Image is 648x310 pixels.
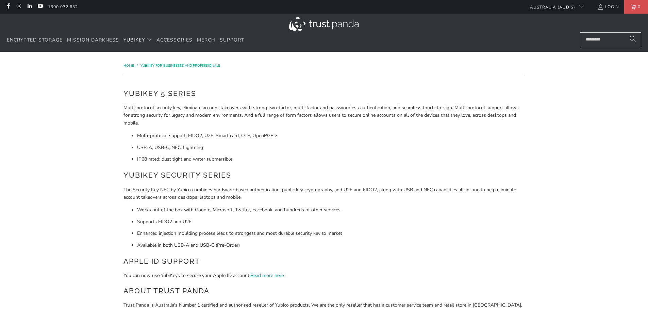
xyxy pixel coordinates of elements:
a: Read more here [250,272,284,279]
a: Login [597,3,619,11]
li: Multi-protocol support; FIDO2, U2F, Smart card, OTP, OpenPGP 3 [137,132,525,140]
h2: Apple ID Support [123,256,525,267]
a: Encrypted Storage [7,32,63,48]
nav: Translation missing: en.navigation.header.main_nav [7,32,244,48]
a: Merch [197,32,215,48]
a: Accessories [156,32,193,48]
span: / [137,63,138,68]
img: Trust Panda Australia [289,17,359,31]
span: YubiKey [123,37,145,43]
button: Search [624,32,641,47]
p: The Security Key NFC by Yubico combines hardware-based authentication, public key cryptography, a... [123,186,525,201]
span: Home [123,63,134,68]
a: Trust Panda Australia on Facebook [5,4,11,10]
span: Mission Darkness [67,37,119,43]
summary: YubiKey [123,32,152,48]
a: Trust Panda Australia on Instagram [16,4,21,10]
h2: YubiKey 5 Series [123,88,525,99]
h2: YubiKey Security Series [123,170,525,181]
a: YubiKey for Businesses and Professionals [140,63,220,68]
a: Support [220,32,244,48]
span: Merch [197,37,215,43]
span: Support [220,37,244,43]
p: Multi-protocol security key, eliminate account takeovers with strong two-factor, multi-factor and... [123,104,525,127]
li: Enhanced injection moulding process leads to strongest and most durable security key to market [137,230,525,237]
h2: About Trust Panda [123,285,525,296]
a: Trust Panda Australia on YouTube [37,4,43,10]
li: Supports FIDO2 and U2F [137,218,525,226]
li: Available in both USB-A and USB-C (Pre-Order) [137,242,525,249]
a: Trust Panda Australia on LinkedIn [27,4,32,10]
a: 1300 072 632 [48,3,78,11]
span: Encrypted Storage [7,37,63,43]
input: Search... [580,32,641,47]
a: Mission Darkness [67,32,119,48]
a: Home [123,63,135,68]
p: You can now use YubiKeys to secure your Apple ID account. . [123,272,525,279]
li: Works out of the box with Google, Microsoft, Twitter, Facebook, and hundreds of other services. [137,206,525,214]
li: IP68 rated: dust tight and water submersible [137,156,525,163]
span: Accessories [156,37,193,43]
li: USB-A, USB-C, NFC, Lightning [137,144,525,151]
